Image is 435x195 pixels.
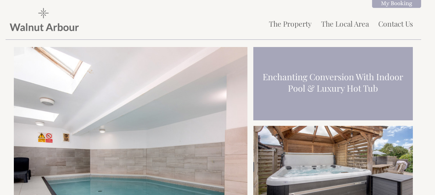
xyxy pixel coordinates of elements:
[10,8,79,31] img: Walnut Arbour
[269,19,312,28] a: The Property
[321,19,369,28] a: The Local Area
[378,19,413,28] a: Contact Us
[255,71,411,94] h1: Enchanting Conversion With Indoor Pool & Luxury Hot Tub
